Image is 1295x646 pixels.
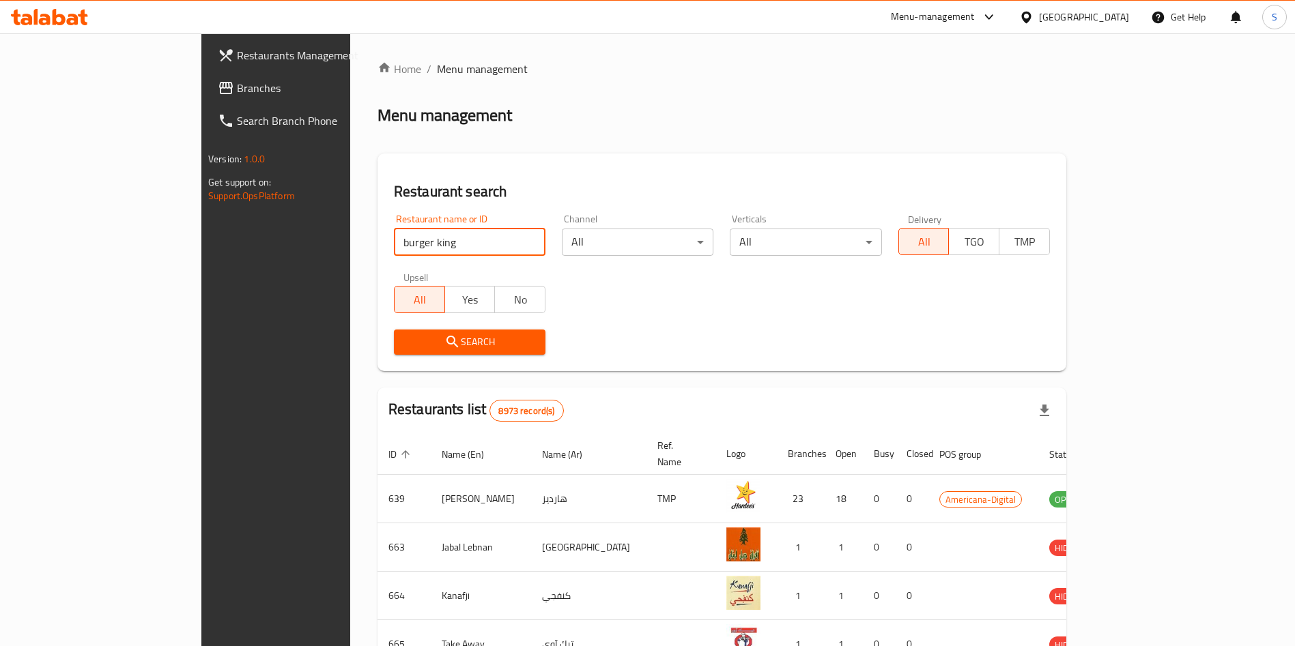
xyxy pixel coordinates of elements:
[531,523,646,572] td: [GEOGRAPHIC_DATA]
[500,290,540,310] span: No
[427,61,431,77] li: /
[905,232,944,252] span: All
[1039,10,1129,25] div: [GEOGRAPHIC_DATA]
[896,572,928,620] td: 0
[939,446,999,463] span: POS group
[490,405,563,417] span: 8973 record(s)
[999,228,1050,255] button: TMP
[777,523,825,572] td: 1
[494,286,545,313] button: No
[898,228,950,255] button: All
[777,433,825,475] th: Branches
[1005,232,1044,252] span: TMP
[542,446,600,463] span: Name (Ar)
[531,572,646,620] td: كنفجي
[777,475,825,523] td: 23
[825,523,863,572] td: 1
[394,229,545,256] input: Search for restaurant name or ID..
[948,228,999,255] button: TGO
[451,290,490,310] span: Yes
[825,475,863,523] td: 18
[863,433,896,475] th: Busy
[1272,10,1277,25] span: S
[403,272,429,282] label: Upsell
[896,475,928,523] td: 0
[431,523,531,572] td: Jabal Lebnan
[726,576,760,610] img: Kanafji
[726,527,760,561] img: Jabal Lebnan
[237,47,407,63] span: Restaurants Management
[863,572,896,620] td: 0
[715,433,777,475] th: Logo
[207,72,418,104] a: Branches
[1028,394,1061,427] div: Export file
[891,9,975,25] div: Menu-management
[237,80,407,96] span: Branches
[244,150,265,168] span: 1.0.0
[208,187,295,205] a: Support.OpsPlatform
[726,479,760,513] img: Hardee's
[777,572,825,620] td: 1
[489,400,563,422] div: Total records count
[896,523,928,572] td: 0
[1049,492,1083,508] span: OPEN
[863,475,896,523] td: 0
[896,433,928,475] th: Closed
[378,61,1066,77] nav: breadcrumb
[954,232,994,252] span: TGO
[442,446,502,463] span: Name (En)
[825,572,863,620] td: 1
[730,229,881,256] div: All
[405,334,535,351] span: Search
[1049,540,1090,556] span: HIDDEN
[237,113,407,129] span: Search Branch Phone
[394,181,1050,202] h2: Restaurant search
[1049,589,1090,604] span: HIDDEN
[444,286,496,313] button: Yes
[207,104,418,137] a: Search Branch Phone
[431,572,531,620] td: Kanafji
[1049,588,1090,604] div: HIDDEN
[400,290,440,310] span: All
[207,39,418,72] a: Restaurants Management
[657,437,699,470] span: Ref. Name
[1049,446,1094,463] span: Status
[908,214,942,224] label: Delivery
[388,446,414,463] span: ID
[394,329,545,355] button: Search
[437,61,528,77] span: Menu management
[562,229,713,256] div: All
[531,475,646,523] td: هارديز
[208,150,242,168] span: Version:
[208,173,271,191] span: Get support on:
[431,475,531,523] td: [PERSON_NAME]
[940,492,1021,508] span: Americana-Digital
[646,475,715,523] td: TMP
[825,433,863,475] th: Open
[394,286,445,313] button: All
[1049,540,1090,556] div: HIDDEN
[388,399,564,422] h2: Restaurants list
[378,104,512,126] h2: Menu management
[863,523,896,572] td: 0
